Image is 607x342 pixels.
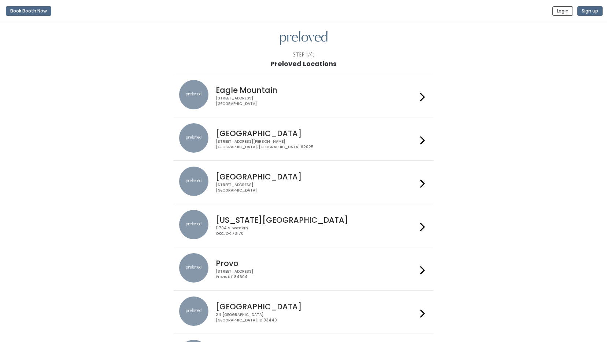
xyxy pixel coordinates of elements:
h4: [GEOGRAPHIC_DATA] [216,302,417,311]
a: preloved location Provo [STREET_ADDRESS]Provo, UT 84604 [179,253,428,284]
h4: [GEOGRAPHIC_DATA] [216,129,417,138]
div: [STREET_ADDRESS][PERSON_NAME] [GEOGRAPHIC_DATA], [GEOGRAPHIC_DATA] 62025 [216,139,417,150]
div: Step 1/4: [293,51,314,59]
button: Book Booth Now [6,6,51,16]
img: preloved location [179,123,208,153]
a: preloved location [GEOGRAPHIC_DATA] [STREET_ADDRESS][PERSON_NAME][GEOGRAPHIC_DATA], [GEOGRAPHIC_D... [179,123,428,154]
a: preloved location [GEOGRAPHIC_DATA] 24 [GEOGRAPHIC_DATA][GEOGRAPHIC_DATA], ID 83440 [179,296,428,328]
div: 11704 S. Western OKC, OK 73170 [216,226,417,236]
h1: Preloved Locations [270,60,337,68]
img: preloved location [179,296,208,326]
a: Book Booth Now [6,3,51,19]
h4: [GEOGRAPHIC_DATA] [216,172,417,181]
div: [STREET_ADDRESS] [GEOGRAPHIC_DATA] [216,96,417,106]
a: preloved location [US_STATE][GEOGRAPHIC_DATA] 11704 S. WesternOKC, OK 73170 [179,210,428,241]
div: 24 [GEOGRAPHIC_DATA] [GEOGRAPHIC_DATA], ID 83440 [216,312,417,323]
img: preloved location [179,253,208,283]
h4: [US_STATE][GEOGRAPHIC_DATA] [216,216,417,224]
img: preloved logo [280,31,327,46]
img: preloved location [179,80,208,109]
div: [STREET_ADDRESS] Provo, UT 84604 [216,269,417,280]
img: preloved location [179,167,208,196]
a: preloved location [GEOGRAPHIC_DATA] [STREET_ADDRESS][GEOGRAPHIC_DATA] [179,167,428,198]
button: Sign up [577,6,603,16]
img: preloved location [179,210,208,239]
div: [STREET_ADDRESS] [GEOGRAPHIC_DATA] [216,182,417,193]
h4: Eagle Mountain [216,86,417,94]
h4: Provo [216,259,417,268]
a: preloved location Eagle Mountain [STREET_ADDRESS][GEOGRAPHIC_DATA] [179,80,428,111]
button: Login [552,6,573,16]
